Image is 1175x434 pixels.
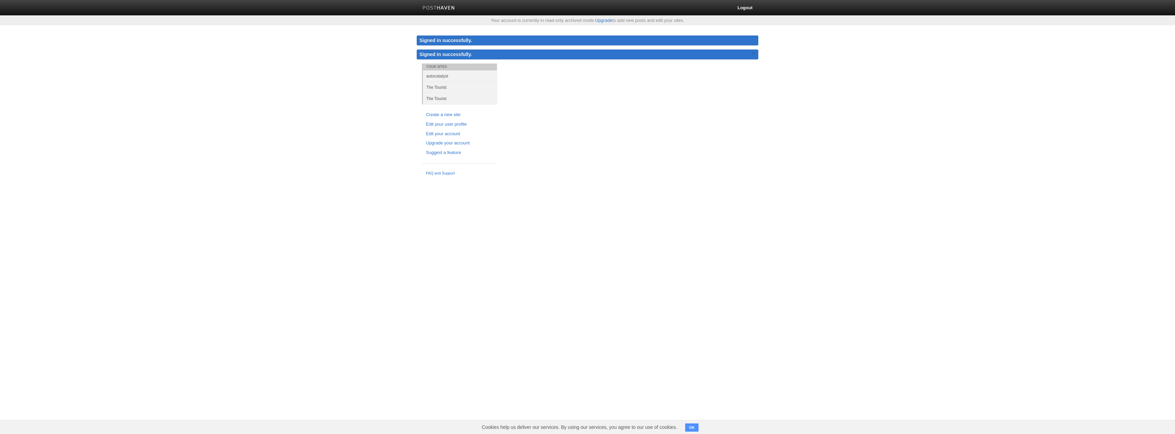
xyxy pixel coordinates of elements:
div: Signed in successfully. [417,36,758,45]
img: Posthaven-bar [423,6,455,11]
a: The Tourist [423,82,497,93]
a: Upgrade [595,18,612,23]
span: Signed in successfully. [419,52,472,57]
a: autocatalyst [423,70,497,82]
a: Upgrade your account [426,140,493,147]
a: Edit your user profile [426,121,493,128]
span: Cookies help us deliver our services. By using our services, you agree to our use of cookies. [475,420,684,434]
li: Your Sites [422,64,497,70]
a: Edit your account [426,130,493,138]
a: Suggest a feature [426,149,493,156]
a: FAQ and Support [426,170,493,177]
a: × [750,50,757,58]
a: Create a new site [426,111,493,118]
button: OK [685,423,699,432]
div: Your account is currently in read-only archived mode. to add new posts and edit your sites. [417,18,758,23]
a: The Tourist [423,93,497,104]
